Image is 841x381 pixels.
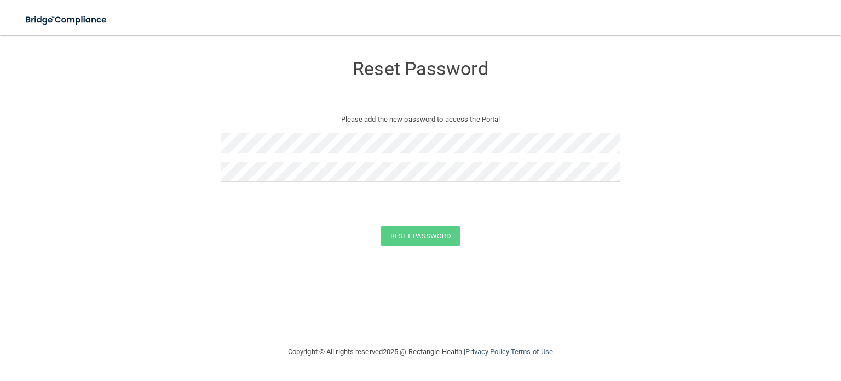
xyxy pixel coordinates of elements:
div: Copyright © All rights reserved 2025 @ Rectangle Health | | [221,334,620,369]
img: bridge_compliance_login_screen.278c3ca4.svg [16,9,117,31]
a: Privacy Policy [465,348,509,356]
button: Reset Password [381,226,460,246]
h3: Reset Password [221,59,620,79]
a: Terms of Use [511,348,553,356]
p: Please add the new password to access the Portal [229,113,612,126]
